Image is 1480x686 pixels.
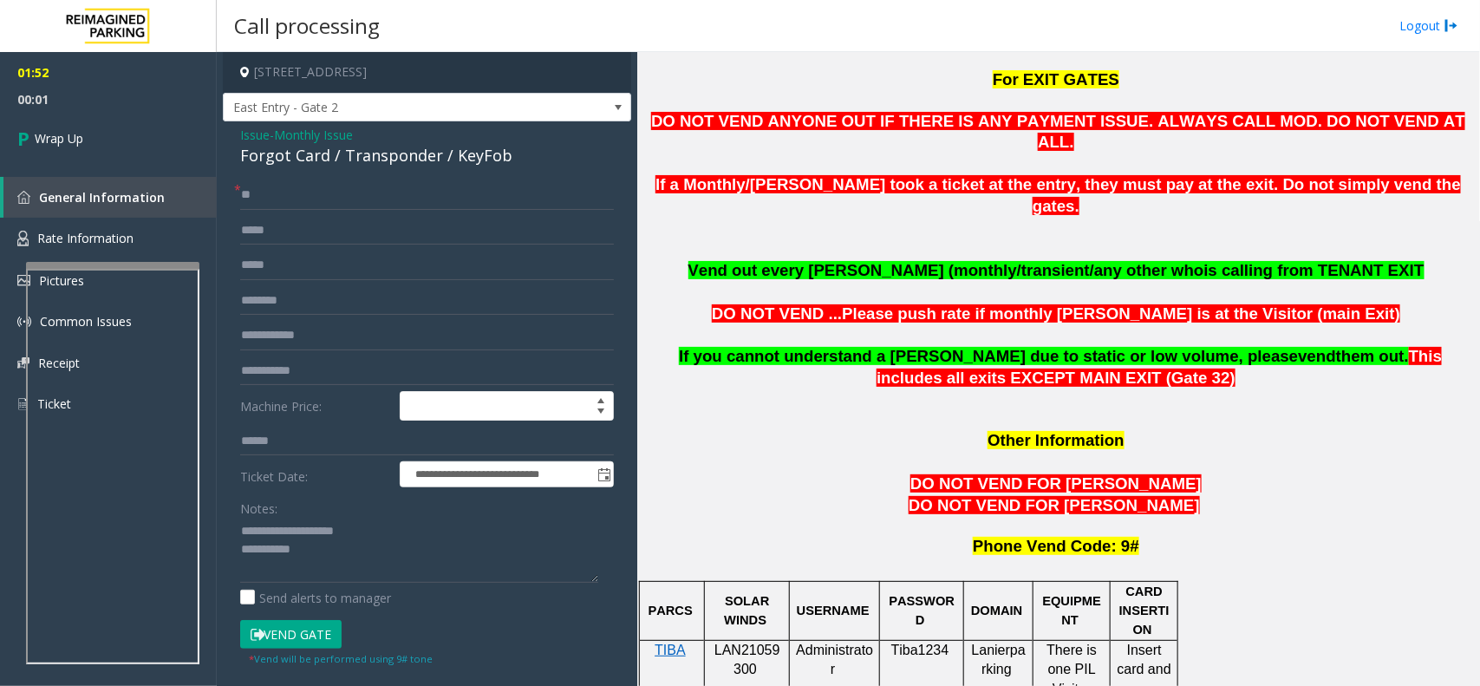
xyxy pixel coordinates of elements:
h4: [STREET_ADDRESS] [223,52,631,93]
span: Wrap Up [35,129,83,147]
span: main Exit) [1323,304,1400,323]
img: 'icon' [17,315,31,329]
span: vend [1298,347,1336,365]
span: Phone Vend Code: 9# [973,537,1139,555]
span: Rate Information [37,230,134,246]
span: DO NOT VEND FOR [PERSON_NAME] [910,474,1202,493]
img: 'icon' [17,357,29,369]
span: USERNAME [797,604,870,617]
span: SOLAR WINDS [724,594,773,627]
span: CARD INSERTION [1119,585,1170,637]
span: General Information [39,189,165,206]
span: Other Information [988,431,1125,449]
span: DOMAIN [971,604,1022,617]
small: Vend will be performed using 9# tone [249,652,433,665]
img: 'icon' [17,275,30,286]
span: EQUIPMENT [1043,594,1102,627]
img: 'icon' [17,231,29,246]
span: If you cannot understand a [PERSON_NAME] due to static or low volume, please [679,347,1298,365]
span: Vend out every [PERSON_NAME] (monthly/transient/any other who [688,261,1204,279]
span: Tiba1234 [891,643,949,657]
span: If a Monthly/[PERSON_NAME] took a ticket at the entry, they must pay at the exit. Do not simply v... [655,175,1461,215]
img: 'icon' [17,396,29,412]
span: For EXIT GATES [993,70,1119,88]
span: PARCS [649,604,693,617]
span: Increase value [589,392,613,406]
img: logout [1444,16,1458,35]
h3: Call processing [225,4,388,47]
img: 'icon' [17,191,30,204]
span: DO NOT VEND ANYONE OUT IF THERE IS ANY PAYMENT ISSUE. ALWAYS CALL MOD. DO NOT VEND AT ALL. [651,112,1465,151]
button: Vend Gate [240,620,342,650]
span: them out. [1336,347,1409,365]
span: is calling from TENANT EXIT [1204,261,1425,279]
span: East Entry - Gate 2 [224,94,549,121]
div: Forgot Card / Transponder / KeyFob [240,144,614,167]
a: TIBA [655,644,686,657]
span: TIBA [655,643,686,657]
span: Monthly Issue [274,126,353,144]
label: Ticket Date: [236,461,395,487]
span: PASSWORD [889,594,955,627]
span: Toggle popup [594,462,613,487]
span: DO NOT VEND ...Please push rate if monthly [PERSON_NAME] is at the Visitor ( [712,304,1323,323]
span: DO NOT VEND FOR [PERSON_NAME] [909,496,1200,514]
a: Logout [1399,16,1458,35]
label: Send alerts to manager [240,589,391,607]
span: - [270,127,353,143]
label: Notes: [240,493,277,518]
span: Issue [240,126,270,144]
a: General Information [3,177,217,218]
span: Decrease value [589,406,613,420]
label: Machine Price: [236,391,395,421]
